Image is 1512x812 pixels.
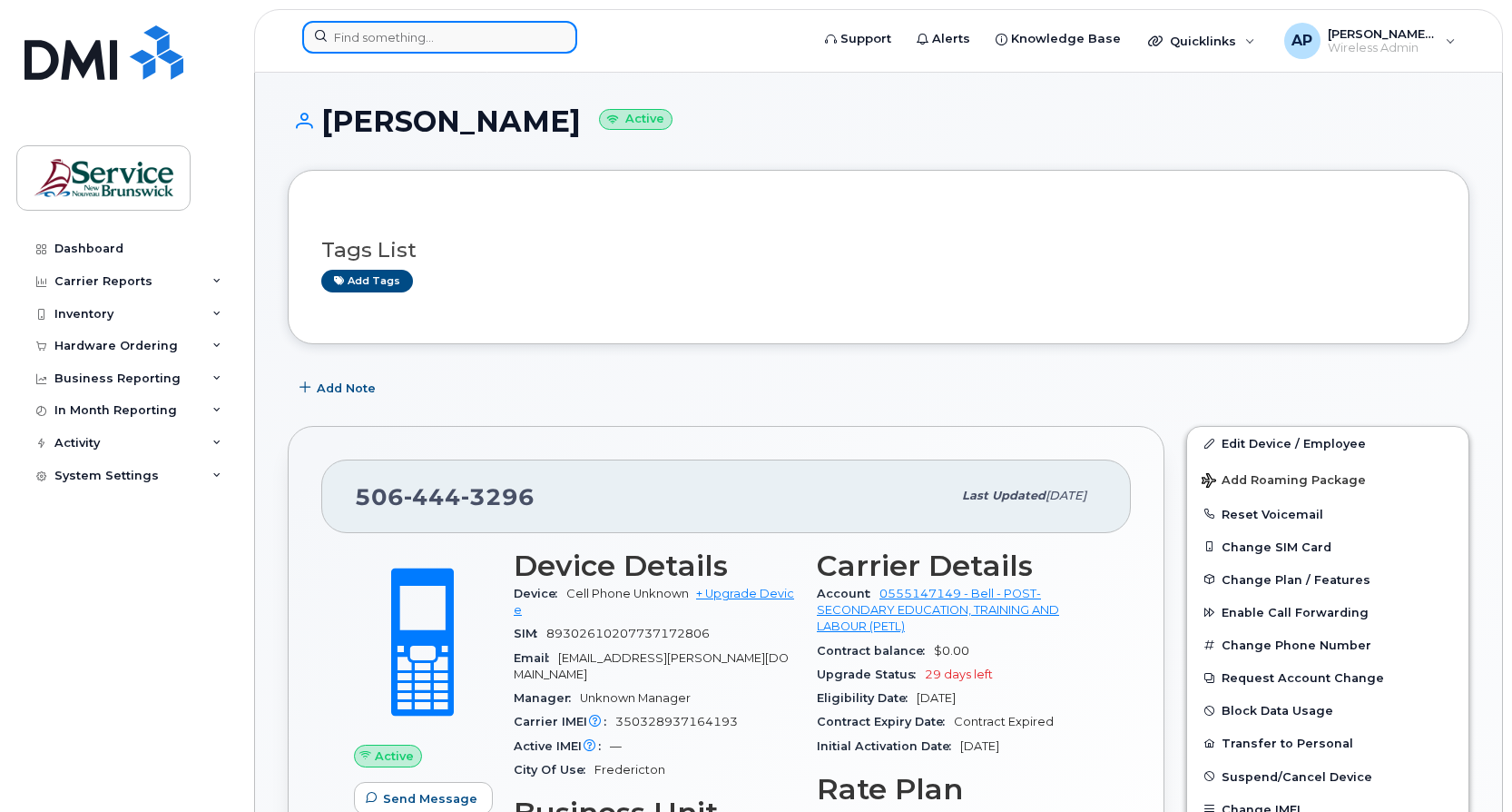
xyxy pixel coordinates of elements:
h3: Device Details [514,550,795,582]
span: 89302610207737172806 [546,627,710,640]
span: 444 [404,483,461,510]
a: Edit Device / Employee [1187,427,1468,460]
button: Enable Call Forwarding [1187,596,1468,629]
button: Change Phone Number [1187,629,1468,661]
span: 29 days left [925,668,993,681]
span: 3296 [461,483,535,510]
button: Request Account Change [1187,661,1468,694]
span: Contract Expiry Date [817,715,954,728]
span: Active [375,748,414,765]
span: Contract Expired [954,715,1054,728]
button: Block Data Usage [1187,694,1468,727]
span: $0.00 [934,644,969,658]
span: Email [514,651,558,665]
span: Enable Call Forwarding [1222,606,1369,619]
button: Change SIM Card [1187,530,1468,563]
span: Cell Phone Unknown [566,587,689,600]
h1: [PERSON_NAME] [288,105,1469,137]
small: Active [599,109,673,130]
span: Active IMEI [514,739,610,753]
button: Change Plan / Features [1187,563,1468,596]
span: Suspend/Cancel Device [1222,769,1372,783]
button: Transfer to Personal [1187,727,1468,759]
span: [EMAIL_ADDRESS][PERSON_NAME][DOMAIN_NAME] [514,651,789,681]
button: Reset Voicemail [1187,498,1468,530]
span: Change Plan / Features [1222,572,1370,586]
span: Contract balance [817,644,934,658]
span: 350328937164193 [615,715,738,728]
span: [DATE] [1046,489,1086,502]
span: Manager [514,691,580,705]
span: Add Note [317,380,376,397]
h3: Tags List [321,239,1436,262]
a: 0555147149 - Bell - POST-SECONDARY EDUCATION, TRAINING AND LABOUR (PETL) [817,587,1059,634]
span: Add Roaming Package [1202,473,1366,490]
button: Add Roaming Package [1187,460,1468,498]
span: Initial Activation Date [817,739,960,753]
button: Add Note [288,371,391,404]
span: Eligibility Date [817,691,917,705]
h3: Rate Plan [817,773,1098,806]
h3: Carrier Details [817,550,1098,582]
span: City Of Use [514,763,594,777]
span: Device [514,587,566,600]
span: SIM [514,627,546,640]
span: 506 [355,483,535,510]
span: [DATE] [917,691,956,705]
span: Fredericton [594,763,665,777]
span: — [610,739,622,753]
span: Account [817,587,879,600]
span: Carrier IMEI [514,715,615,728]
span: Send Message [383,790,477,807]
button: Suspend/Cancel Device [1187,760,1468,793]
span: Upgrade Status [817,668,925,681]
a: Add tags [321,270,413,292]
span: [DATE] [960,739,999,753]
span: Last updated [962,489,1046,502]
span: Unknown Manager [580,691,691,705]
